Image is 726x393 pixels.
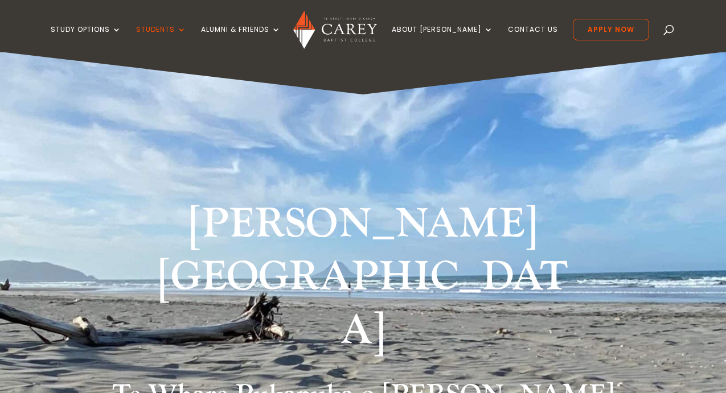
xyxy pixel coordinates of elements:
[293,11,377,49] img: Carey Baptist College
[392,26,493,52] a: About [PERSON_NAME]
[201,26,281,52] a: Alumni & Friends
[51,26,121,52] a: Study Options
[508,26,558,52] a: Contact Us
[136,26,186,52] a: Students
[573,19,649,40] a: Apply Now
[150,198,577,363] h1: [PERSON_NAME][GEOGRAPHIC_DATA]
